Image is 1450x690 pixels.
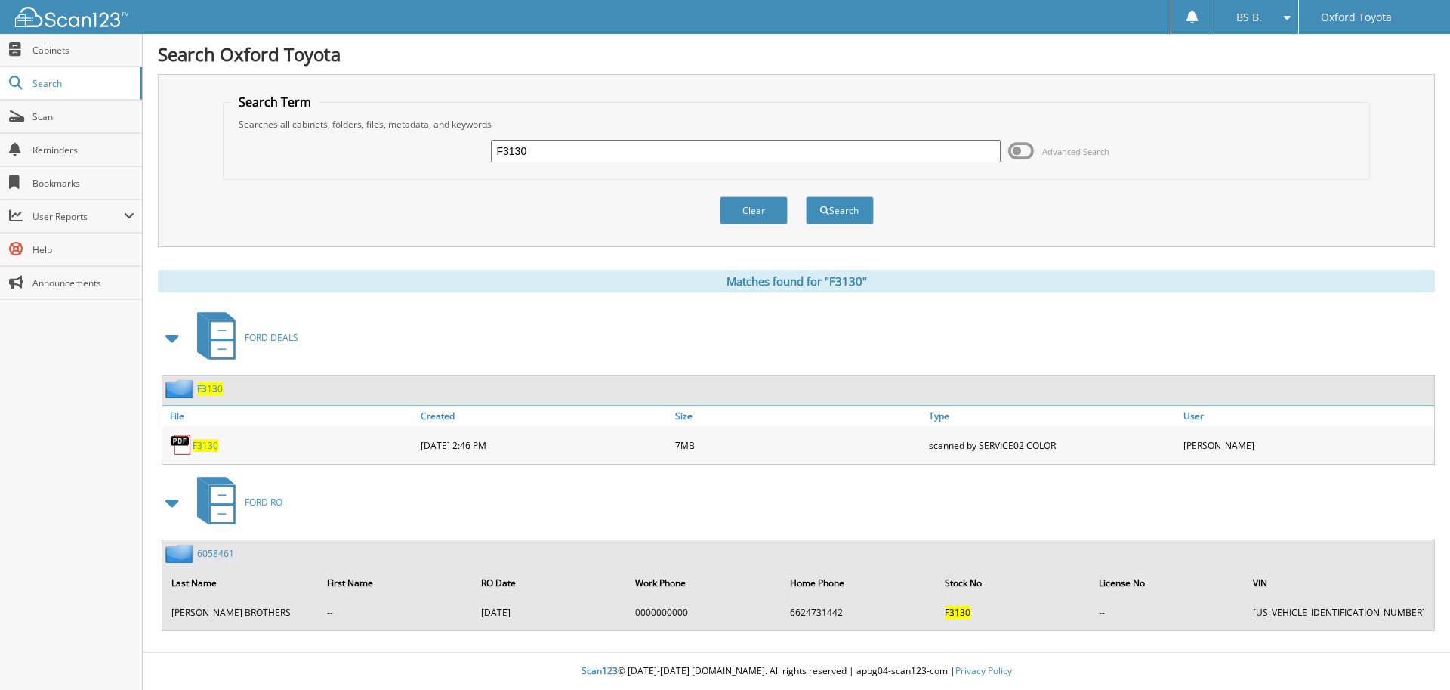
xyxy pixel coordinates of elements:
[925,430,1180,460] div: scanned by SERVICE02 COLOR
[1042,146,1109,157] span: Advanced Search
[1245,568,1433,599] th: VIN
[1236,13,1262,22] span: BS B.
[15,7,128,27] img: scan123-logo-white.svg
[782,568,936,599] th: Home Phone
[474,568,626,599] th: RO Date
[32,110,134,123] span: Scan
[231,118,1362,131] div: Searches all cabinets, folders, files, metadata, and keywords
[193,439,218,452] a: F3130
[1374,617,1450,690] iframe: Chat Widget
[188,308,298,367] a: FORD DEALS
[582,664,618,677] span: Scan123
[245,496,282,509] span: FORD RO
[32,177,134,190] span: Bookmarks
[1091,568,1244,599] th: License No
[628,568,781,599] th: Work Phone
[319,568,472,599] th: First Name
[1321,13,1392,22] span: Oxford Toyota
[32,277,134,289] span: Announcements
[32,44,134,57] span: Cabinets
[319,600,472,625] td: --
[231,94,319,110] legend: Search Term
[671,406,926,426] a: Size
[937,568,1090,599] th: Stock No
[165,379,197,398] img: folder2.png
[197,382,223,395] a: F3130
[925,406,1180,426] a: Type
[955,664,1012,677] a: Privacy Policy
[628,600,781,625] td: 0000000000
[165,544,197,563] img: folder2.png
[720,196,788,224] button: Clear
[806,196,874,224] button: Search
[164,568,318,599] th: Last Name
[671,430,926,460] div: 7MB
[1180,406,1434,426] a: User
[417,406,671,426] a: Created
[474,600,626,625] td: [DATE]
[1245,600,1433,625] td: [US_VEHICLE_IDENTIFICATION_NUMBER]
[158,42,1435,67] h1: Search Oxford Toyota
[32,210,124,223] span: User Reports
[162,406,417,426] a: File
[782,600,936,625] td: 6624731442
[143,653,1450,690] div: © [DATE]-[DATE] [DOMAIN_NAME]. All rights reserved | appg04-scan123-com |
[1180,430,1434,460] div: [PERSON_NAME]
[32,243,134,256] span: Help
[32,144,134,156] span: Reminders
[158,270,1435,292] div: Matches found for "F3130"
[245,331,298,344] span: FORD DEALS
[1091,600,1244,625] td: --
[32,77,132,90] span: Search
[197,547,234,560] a: 6058461
[417,430,671,460] div: [DATE] 2:46 PM
[170,434,193,456] img: PDF.png
[164,600,318,625] td: [PERSON_NAME] BROTHERS
[945,606,970,619] span: F3130
[188,472,282,532] a: FORD RO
